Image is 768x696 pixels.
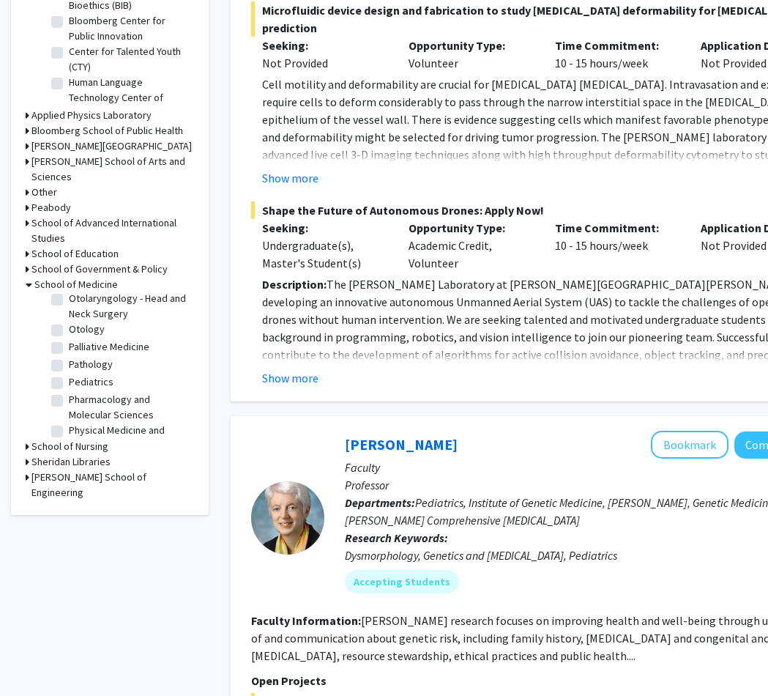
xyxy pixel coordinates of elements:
label: Otolaryngology - Head and Neck Surgery [69,291,190,322]
b: Research Keywords: [345,530,448,545]
p: Opportunity Type: [409,37,533,54]
label: Physical Medicine and Rehabilitation [69,423,190,453]
h3: [PERSON_NAME] School of Engineering [31,470,194,500]
label: Palliative Medicine [69,339,149,355]
b: Departments: [345,495,415,510]
button: Add Joann Bodurtha to Bookmarks [651,431,728,459]
h3: School of Medicine [34,277,118,292]
p: Time Commitment: [555,37,679,54]
h3: School of Advanced International Studies [31,215,194,246]
label: Otology [69,322,105,337]
h3: Applied Physics Laboratory [31,108,152,123]
div: 10 - 15 hours/week [544,219,690,272]
h3: School of Education [31,246,119,262]
div: Volunteer [398,37,544,72]
strong: Description: [262,277,327,292]
label: Human Language Technology Center of Excellence (HLTCOE) [69,75,190,121]
h3: Other [31,185,57,200]
label: Bloomberg Center for Public Innovation [69,13,190,44]
label: Pediatrics [69,374,113,390]
h3: [PERSON_NAME][GEOGRAPHIC_DATA] [31,138,192,154]
label: Center for Talented Youth (CTY) [69,44,190,75]
h3: School of Nursing [31,439,108,454]
label: Pathology [69,357,113,372]
p: Opportunity Type: [409,219,533,237]
div: Undergraduate(s), Master's Student(s) [262,237,387,272]
p: Time Commitment: [555,219,679,237]
p: Seeking: [262,219,387,237]
h3: School of Government & Policy [31,262,168,277]
div: Not Provided [262,54,387,72]
div: 10 - 15 hours/week [544,37,690,72]
h3: Bloomberg School of Public Health [31,123,183,138]
iframe: Chat [11,630,62,685]
mat-chip: Accepting Students [345,570,459,593]
b: Faculty Information: [251,613,361,628]
div: Academic Credit, Volunteer [398,219,544,272]
label: Pharmacology and Molecular Sciences [69,392,190,423]
a: [PERSON_NAME] [345,435,458,453]
h3: Sheridan Libraries [31,454,111,470]
p: Seeking: [262,37,387,54]
h3: Peabody [31,200,71,215]
h3: [PERSON_NAME] School of Arts and Sciences [31,154,194,185]
button: Show more [262,369,318,387]
button: Show more [262,169,318,187]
